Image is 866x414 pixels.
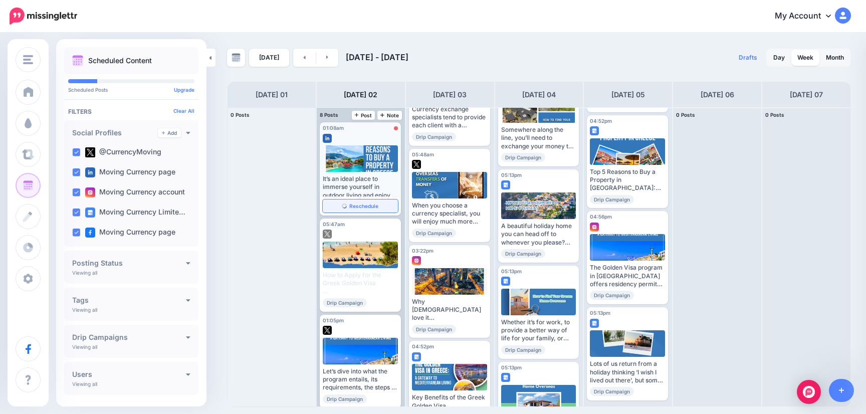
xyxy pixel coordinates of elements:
img: twitter-square.png [323,326,332,335]
h4: [DATE] 03 [433,89,467,101]
div: Why [DEMOGRAPHIC_DATA] love it Read more 👉 [URL] #MovingCurrency #RealEstateInvestment #Internati... [412,298,487,322]
label: @CurrencyMoving [85,147,161,157]
span: Post [355,113,372,118]
div: Lots of us return from a holiday thinking ‘I wish I lived out there’, but some turn that dream in... [590,360,665,384]
img: instagram-square.png [590,223,599,232]
span: 0 Posts [676,112,695,118]
label: Moving Currency page [85,228,175,238]
span: Drip Campaign [323,298,367,307]
h4: [DATE] 01 [256,89,288,101]
img: twitter-square.png [85,147,95,157]
p: Scheduled Posts [68,87,194,92]
span: 0 Posts [231,112,250,118]
span: 05:13pm [501,268,522,274]
span: Drip Campaign [412,132,456,141]
span: Drip Campaign [412,325,456,334]
span: Drip Campaign [590,291,634,300]
span: Note [380,113,399,118]
label: Moving Currency Limite… [85,208,185,218]
img: linkedin-square.png [85,167,95,177]
span: 8 Posts [320,112,338,118]
p: Viewing all [72,307,97,313]
span: 05:13pm [501,172,522,178]
img: twitter-square.png [412,160,421,169]
div: It’s an ideal place to immerse yourself in outdoor living and enjoy a meal al fresco at any time ... [323,175,398,199]
img: google_business-square.png [501,180,510,189]
a: Upgrade [174,87,194,93]
img: google_business-square.png [412,352,421,361]
span: Drip Campaign [590,195,634,204]
div: Whether it’s for work, to provide a better way of life for your family, or simply a fresh start –... [501,318,576,343]
img: google_business-square.png [501,277,510,286]
h4: Social Profiles [72,129,158,136]
span: Drip Campaign [323,394,367,403]
div: Open Intercom Messenger [797,380,821,404]
span: 05:13pm [590,310,610,316]
a: Note [377,111,402,120]
h4: Tags [72,297,186,304]
p: Viewing all [72,270,97,276]
a: Day [767,50,791,66]
img: twitter-square.png [323,230,332,239]
div: Let’s dive into what the program entails, its requirements, the steps to apply, and the perks of ... [323,367,398,392]
div: Currency exchange specialists tend to provide each client with a dedicated account manager who wi... [412,105,487,130]
div: Top 5 Reasons to Buy a Property in [GEOGRAPHIC_DATA]: [URL] #[GEOGRAPHIC_DATA] #RealEstateGreece ... [590,168,665,192]
span: 05:48am [412,151,434,157]
span: 04:56pm [590,214,612,220]
a: [DATE] [249,49,289,67]
div: The Golden Visa program in [GEOGRAPHIC_DATA] offers residency permits to [DEMOGRAPHIC_DATA] citiz... [590,264,665,288]
label: Moving Currency account [85,187,185,197]
span: Drip Campaign [412,229,456,238]
span: Reschedule [349,203,378,209]
img: instagram-square.png [412,256,421,265]
img: restart-grey.png [342,203,347,209]
span: 04:52pm [412,343,434,349]
span: [DATE] - [DATE] [346,52,408,62]
label: Moving Currency page [85,167,175,177]
span: Drip Campaign [501,345,545,354]
img: calendar.png [72,55,83,66]
span: Drip Campaign [501,153,545,162]
img: linkedin-square.png [323,134,332,143]
h4: [DATE] 07 [790,89,823,101]
a: Clear All [173,108,194,114]
span: 05:13pm [501,364,522,370]
img: google_business-square.png [85,208,95,218]
div: Somewhere along the line, you’ll need to exchange your money to the currency of the country you’r... [501,126,576,150]
a: My Account [765,4,851,29]
img: Missinglettr [10,8,77,25]
span: 04:52pm [590,118,612,124]
a: Reschedule [323,199,398,213]
span: Drip Campaign [590,387,634,396]
img: google_business-square.png [590,319,599,328]
span: 05:47am [323,221,345,227]
img: facebook-square.png [85,228,95,238]
span: 03:22pm [412,248,434,254]
div: When you choose a currency specialist, you will enjoy much more competitive exchange rates and lo... [412,201,487,226]
a: Add [158,128,181,137]
h4: [DATE] 02 [344,89,377,101]
div: A beautiful holiday home you can head off to whenever you please? Read more 👉 [URL] #retireoverse... [501,222,576,247]
span: 01:08am [323,125,344,131]
a: Month [820,50,850,66]
span: Drafts [739,55,757,61]
h4: [DATE] 05 [611,89,645,101]
h4: Posting Status [72,260,186,267]
img: instagram-square.png [85,187,95,197]
p: Viewing all [72,344,97,350]
h4: [DATE] 06 [701,89,734,101]
h4: [DATE] 04 [522,89,556,101]
h4: Drip Campaigns [72,334,186,341]
a: Drafts [733,49,763,67]
img: calendar-grey-darker.png [232,53,241,62]
span: Drip Campaign [501,249,545,258]
p: Scheduled Content [88,57,152,64]
a: Post [352,111,375,120]
img: google_business-square.png [590,126,599,135]
p: Viewing all [72,381,97,387]
img: menu.png [23,55,33,64]
a: Week [791,50,819,66]
img: google_business-square.png [501,373,510,382]
span: 0 Posts [765,112,784,118]
div: How to Apply for the Greek Golden Visa Read more 👉 [URL] #[GEOGRAPHIC_DATA] #GreekIslands #Golden... [323,271,398,296]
